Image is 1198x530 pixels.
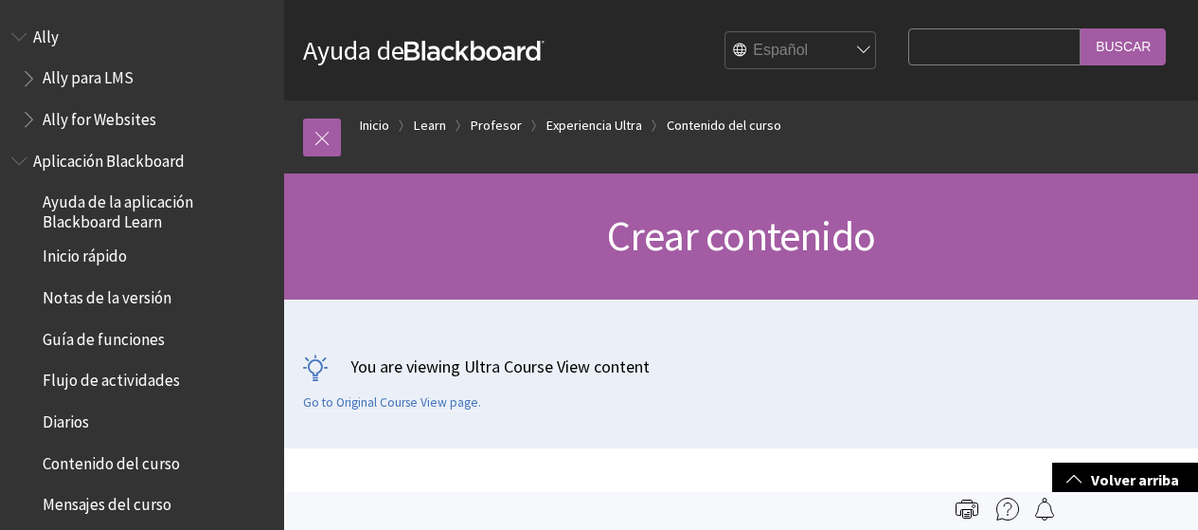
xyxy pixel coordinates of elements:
span: Notas de la versión [43,282,171,307]
a: Profesor [471,114,522,137]
select: Site Language Selector [725,32,877,70]
span: Guía de funciones [43,323,165,349]
span: Ally for Websites [43,103,156,129]
nav: Book outline for Anthology Ally Help [11,21,273,136]
span: Ally para LMS [43,63,134,88]
a: Experiencia Ultra [546,114,642,137]
span: Contenido del curso [43,448,180,473]
span: Ally [33,21,59,46]
span: Crear contenido [607,210,875,262]
a: Go to Original Course View page. [303,394,481,411]
a: Ayuda deBlackboard [303,33,545,67]
strong: Blackboard [404,41,545,61]
a: Inicio [360,114,389,137]
span: Aplicación Blackboard [33,145,185,171]
img: More help [996,498,1019,521]
img: Follow this page [1033,498,1056,521]
a: Learn [414,114,446,137]
a: Contenido del curso [667,114,781,137]
span: Ayuda de la aplicación Blackboard Learn [43,187,271,231]
span: Inicio rápido [43,241,127,266]
span: Mensajes del curso [43,489,171,515]
p: You are viewing Ultra Course View content [303,355,1179,378]
img: Print [956,498,978,521]
a: Volver arriba [1052,463,1198,498]
span: Flujo de actividades [43,365,180,391]
span: Diarios [43,406,89,431]
input: Buscar [1081,28,1166,65]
